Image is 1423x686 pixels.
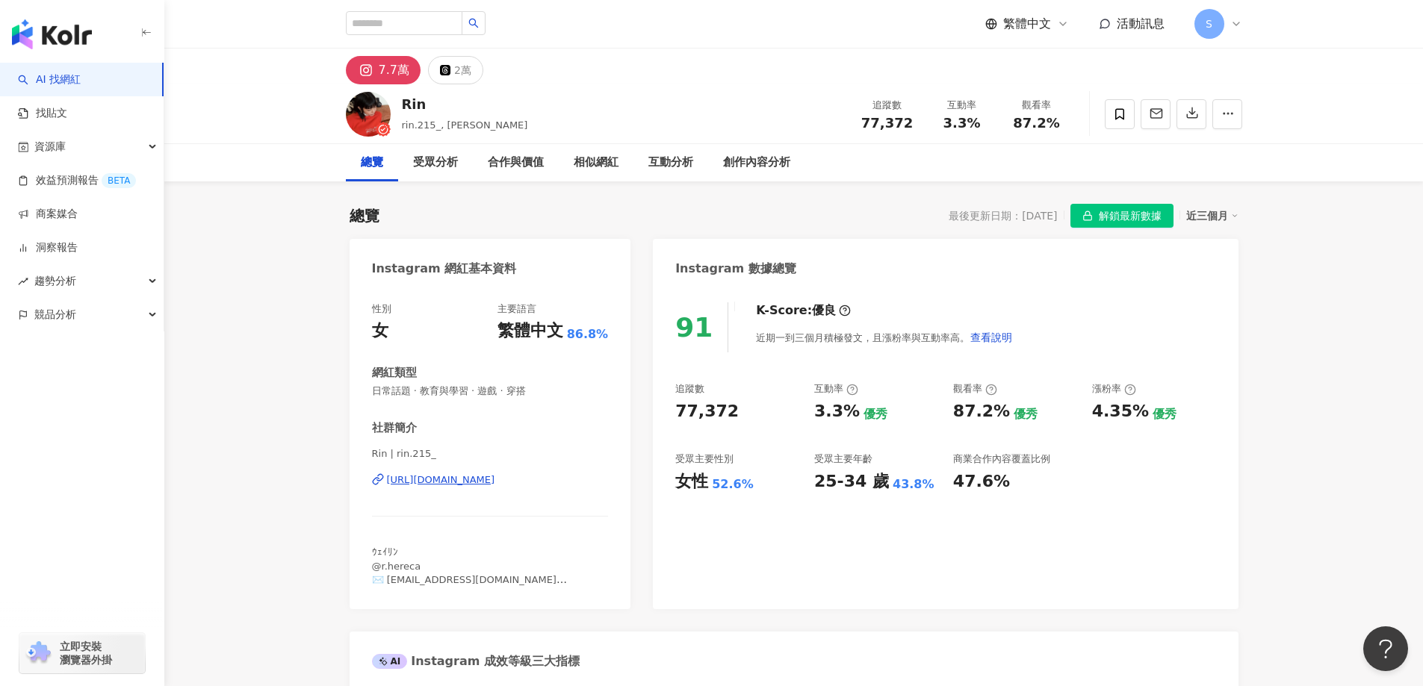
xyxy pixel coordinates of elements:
div: 互動分析 [648,154,693,172]
button: 7.7萬 [346,56,421,84]
span: 3.3% [943,116,981,131]
span: 繁體中文 [1003,16,1051,32]
div: 主要語言 [497,302,536,316]
div: 91 [675,312,713,343]
div: 47.6% [953,470,1010,493]
a: 找貼文 [18,106,67,121]
div: 互動率 [934,98,990,113]
div: 女性 [675,470,708,493]
div: 網紅類型 [372,365,417,381]
div: 總覽 [350,205,379,226]
div: Instagram 數據總覽 [675,261,796,277]
div: 商業合作內容覆蓋比例 [953,452,1050,466]
a: 效益預測報告BETA [18,173,136,188]
span: 77,372 [861,115,913,131]
div: 52.6% [712,476,754,493]
div: 2萬 [454,60,471,81]
div: 優秀 [1014,406,1038,422]
span: rise [18,276,28,287]
div: 追蹤數 [675,382,704,396]
div: 社群簡介 [372,420,417,436]
div: 觀看率 [953,382,997,396]
div: 77,372 [675,400,739,423]
span: 資源庫 [34,130,66,163]
span: 立即安裝 瀏覽器外掛 [60,640,112,667]
div: 相似網紅 [574,154,619,172]
div: 互動率 [814,382,858,396]
a: [URL][DOMAIN_NAME] [372,473,609,487]
div: 受眾主要年齡 [814,452,872,466]
span: 86.8% [567,326,609,343]
iframe: Help Scout Beacon - Open [1363,626,1408,671]
div: 創作內容分析 [723,154,790,172]
span: 日常話題 · 教育與學習 · 遊戲 · 穿搭 [372,384,609,398]
span: 87.2% [1013,116,1059,131]
div: 近期一到三個月積極發文，且漲粉率與互動率高。 [756,322,1013,352]
span: 趨勢分析 [34,264,76,298]
div: K-Score : [756,302,851,319]
div: 受眾主要性別 [675,452,734,466]
span: Rin | rin.215_ [372,447,609,461]
span: ｳｪｲﾘﾝ @r.hereca ✉️ [EMAIL_ADDRESS][DOMAIN_NAME]([PERSON_NAME]) [372,546,567,599]
a: chrome extension立即安裝 瀏覽器外掛 [19,633,145,673]
span: search [468,18,479,28]
span: 競品分析 [34,298,76,331]
div: 性別 [372,302,391,316]
div: 優秀 [864,406,887,422]
a: 洞察報告 [18,240,78,255]
span: S [1206,16,1212,32]
div: 3.3% [814,400,860,423]
div: 總覽 [361,154,383,172]
div: 87.2% [953,400,1010,423]
button: 2萬 [428,56,483,84]
div: [URL][DOMAIN_NAME] [387,473,495,487]
div: 觀看率 [1008,98,1065,113]
div: AI [372,654,408,669]
div: 合作與價值 [488,154,544,172]
div: 女 [372,319,388,343]
a: searchAI 找網紅 [18,72,81,87]
button: 解鎖最新數據 [1070,204,1174,228]
div: Rin [402,95,528,113]
div: 25-34 歲 [814,470,889,493]
div: 43.8% [893,476,934,493]
span: rin.215_, [PERSON_NAME] [402,119,528,131]
img: chrome extension [24,641,53,665]
div: Instagram 網紅基本資料 [372,261,517,277]
div: 4.35% [1092,400,1149,423]
div: 受眾分析 [413,154,458,172]
span: 查看說明 [970,331,1012,343]
div: 漲粉率 [1092,382,1136,396]
div: 繁體中文 [497,319,563,343]
div: 優秀 [1153,406,1176,422]
div: 7.7萬 [379,60,409,81]
div: Instagram 成效等級三大指標 [372,653,580,670]
img: KOL Avatar [346,92,391,137]
div: 近三個月 [1186,206,1238,225]
a: 商案媒合 [18,207,78,222]
img: logo [12,19,92,49]
div: 優良 [812,302,836,319]
div: 追蹤數 [859,98,916,113]
span: 解鎖最新數據 [1099,205,1162,228]
div: 最後更新日期：[DATE] [949,210,1057,222]
span: 活動訊息 [1117,16,1165,31]
button: 查看說明 [970,322,1013,352]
